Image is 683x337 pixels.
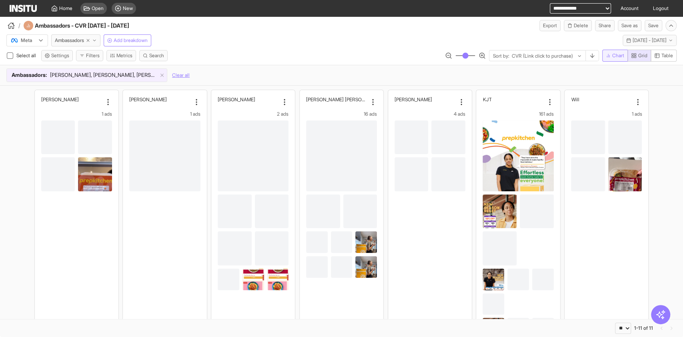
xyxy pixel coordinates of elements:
button: Add breakdown [104,34,151,46]
div: 1 ads [129,111,200,117]
h2: Will [571,96,579,102]
span: [PERSON_NAME], [PERSON_NAME], [PERSON_NAME], [PERSON_NAME], [PERSON_NAME], [PERSON_NAME], Sporty ... [50,71,157,79]
span: Settings [51,52,69,59]
span: Ambassadors [55,37,84,44]
span: Add breakdown [114,37,148,44]
button: Grid [627,50,651,62]
button: Filters [76,50,103,61]
span: Open [92,5,104,12]
button: [DATE] - [DATE] [623,35,677,46]
span: Sort by: [493,53,509,59]
button: Search [139,50,168,61]
span: Grid [638,52,647,59]
span: Select all [16,52,38,58]
div: Ambassadors:[PERSON_NAME], [PERSON_NAME], [PERSON_NAME], [PERSON_NAME], [PERSON_NAME], [PERSON_NA... [7,69,167,82]
span: Chart [612,52,624,59]
div: Corey [129,96,190,102]
h2: [PERSON_NAME] [PERSON_NAME] [306,96,367,102]
span: Ambassadors : [12,71,47,79]
span: New [123,5,133,12]
div: Ambassadors - CVR April - Sept 2025 [24,21,151,30]
button: Chart [602,50,628,62]
span: Home [59,5,72,12]
div: Anthony [218,96,279,102]
span: Table [661,52,673,59]
h2: [PERSON_NAME] [41,96,79,102]
div: 2 ads [218,111,288,117]
button: Save as [618,20,641,31]
button: Clear all [172,68,190,82]
button: Settings [41,50,73,61]
div: 4 ads [395,111,465,117]
div: 1-11 of 11 [634,325,653,331]
div: Sarah Louise Pratt [306,96,367,102]
span: [DATE] - [DATE] [633,37,667,44]
div: 1 ads [41,111,112,117]
button: Share [595,20,615,31]
span: / [18,22,20,30]
h4: Ambassadors - CVR [DATE] - [DATE] [35,22,151,30]
button: Table [651,50,677,62]
button: Metrics [106,50,136,61]
h2: [PERSON_NAME] [218,96,255,102]
div: 1 ads [571,111,642,117]
button: Save [645,20,662,31]
div: KJT [483,96,544,102]
h2: KJT [483,96,491,102]
h2: [PERSON_NAME] [129,96,167,102]
button: Export [539,20,561,31]
div: Justin [41,96,102,102]
div: 161 ads [483,111,553,117]
span: Search [149,52,164,59]
button: Delete [564,20,592,31]
div: Will [571,96,632,102]
div: Chris [395,96,456,102]
button: / [6,21,20,30]
h2: [PERSON_NAME] [395,96,432,102]
img: Logo [10,5,37,12]
button: Ambassadors [51,34,100,46]
div: 16 ads [306,111,377,117]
